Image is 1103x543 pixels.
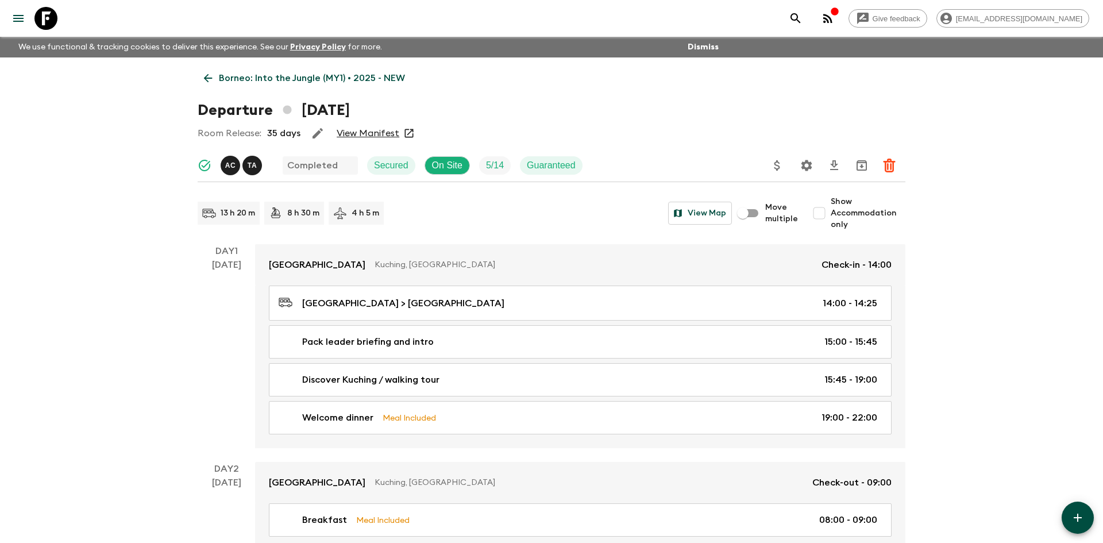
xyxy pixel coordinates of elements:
p: 15:00 - 15:45 [824,335,877,349]
a: View Manifest [337,128,399,139]
p: 8 h 30 m [287,207,319,219]
span: Alvin Chin Chun Wei, Tiyon Anak Juna [221,159,264,168]
svg: Synced Successfully [198,159,211,172]
p: Pack leader briefing and intro [302,335,434,349]
a: Privacy Policy [290,43,346,51]
button: search adventures [784,7,807,30]
p: Kuching, [GEOGRAPHIC_DATA] [375,259,812,271]
div: [DATE] [212,258,241,448]
p: We use functional & tracking cookies to deliver this experience. See our for more. [14,37,387,57]
a: Borneo: Into the Jungle (MY1) • 2025 - NEW [198,67,411,90]
p: Meal Included [383,411,436,424]
p: [GEOGRAPHIC_DATA] [269,258,365,272]
p: 35 days [267,126,300,140]
a: Discover Kuching / walking tour15:45 - 19:00 [269,363,892,396]
span: [EMAIL_ADDRESS][DOMAIN_NAME] [950,14,1089,23]
p: Discover Kuching / walking tour [302,373,439,387]
p: Completed [287,159,338,172]
span: Give feedback [866,14,927,23]
p: Borneo: Into the Jungle (MY1) • 2025 - NEW [219,71,405,85]
button: Update Price, Early Bird Discount and Costs [766,154,789,177]
p: [GEOGRAPHIC_DATA] [269,476,365,490]
p: Room Release: [198,126,261,140]
p: Day 2 [198,462,255,476]
p: Day 1 [198,244,255,258]
button: Dismiss [685,39,722,55]
p: Kuching, [GEOGRAPHIC_DATA] [375,477,803,488]
p: 15:45 - 19:00 [824,373,877,387]
h1: Departure [DATE] [198,99,350,122]
span: Move multiple [765,202,799,225]
a: Welcome dinnerMeal Included19:00 - 22:00 [269,401,892,434]
div: [EMAIL_ADDRESS][DOMAIN_NAME] [936,9,1089,28]
p: 5 / 14 [486,159,504,172]
button: Delete [878,154,901,177]
p: On Site [432,159,462,172]
button: Archive (Completed, Cancelled or Unsynced Departures only) [850,154,873,177]
p: 14:00 - 14:25 [823,296,877,310]
a: Pack leader briefing and intro15:00 - 15:45 [269,325,892,359]
a: [GEOGRAPHIC_DATA] > [GEOGRAPHIC_DATA]14:00 - 14:25 [269,286,892,321]
p: 08:00 - 09:00 [819,513,877,527]
a: BreakfastMeal Included08:00 - 09:00 [269,503,892,537]
div: Trip Fill [479,156,511,175]
button: View Map [668,202,732,225]
p: Guaranteed [527,159,576,172]
p: Meal Included [356,514,410,526]
button: Download CSV [823,154,846,177]
button: Settings [795,154,818,177]
p: Check-out - 09:00 [812,476,892,490]
p: 13 h 20 m [221,207,255,219]
a: Give feedback [849,9,927,28]
div: Secured [367,156,415,175]
p: Secured [374,159,408,172]
p: Breakfast [302,513,347,527]
a: [GEOGRAPHIC_DATA]Kuching, [GEOGRAPHIC_DATA]Check-in - 14:00 [255,244,905,286]
a: [GEOGRAPHIC_DATA]Kuching, [GEOGRAPHIC_DATA]Check-out - 09:00 [255,462,905,503]
p: [GEOGRAPHIC_DATA] > [GEOGRAPHIC_DATA] [302,296,504,310]
span: Show Accommodation only [831,196,905,230]
p: Check-in - 14:00 [822,258,892,272]
p: 4 h 5 m [352,207,379,219]
p: Welcome dinner [302,411,373,425]
div: On Site [425,156,470,175]
p: 19:00 - 22:00 [822,411,877,425]
button: menu [7,7,30,30]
